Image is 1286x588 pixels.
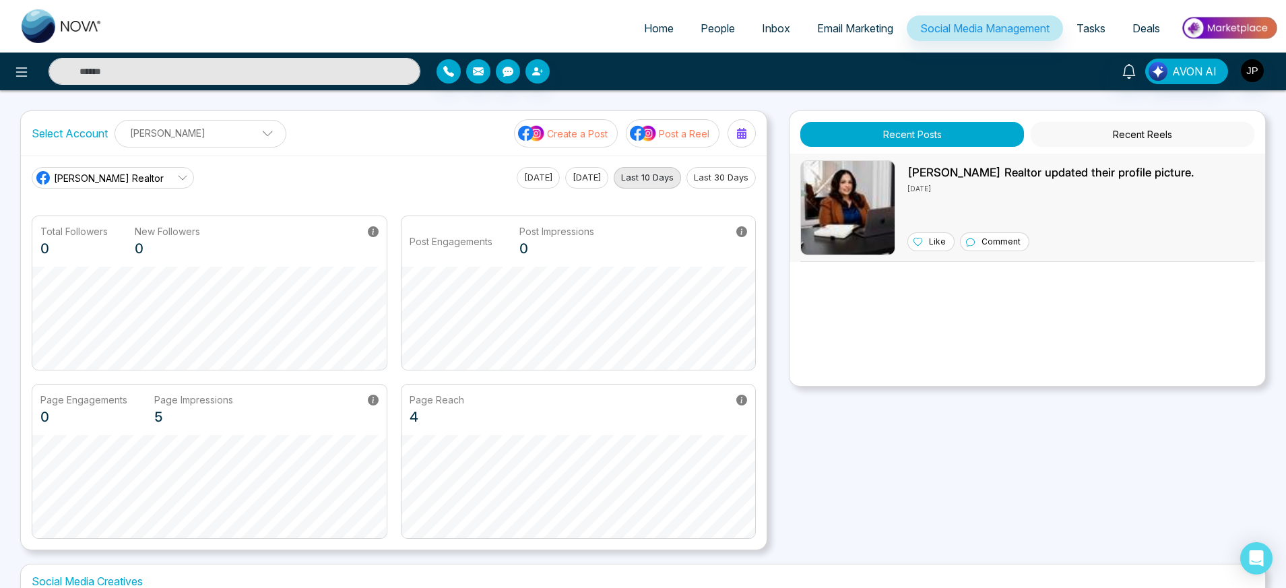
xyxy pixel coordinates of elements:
[154,393,233,407] p: Page Impressions
[518,125,545,142] img: social-media-icon
[687,15,748,41] a: People
[1031,122,1254,147] button: Recent Reels
[1132,22,1160,35] span: Deals
[40,407,127,427] p: 0
[40,238,108,259] p: 0
[800,160,895,255] img: Unable to load img.
[32,125,108,141] label: Select Account
[410,393,464,407] p: Page Reach
[907,164,1194,182] p: [PERSON_NAME] Realtor updated their profile picture.
[410,234,492,249] p: Post Engagements
[565,167,608,189] button: [DATE]
[762,22,790,35] span: Inbox
[1063,15,1119,41] a: Tasks
[54,171,164,185] span: [PERSON_NAME] Realtor
[1241,59,1264,82] img: User Avatar
[1180,13,1278,43] img: Market-place.gif
[410,407,464,427] p: 4
[519,224,594,238] p: Post Impressions
[748,15,804,41] a: Inbox
[135,224,200,238] p: New Followers
[686,167,756,189] button: Last 30 Days
[123,122,278,144] p: [PERSON_NAME]
[1145,59,1228,84] button: AVON AI
[614,167,681,189] button: Last 10 Days
[519,238,594,259] p: 0
[40,224,108,238] p: Total Followers
[1172,63,1217,79] span: AVON AI
[644,22,674,35] span: Home
[701,22,735,35] span: People
[514,119,618,148] button: social-media-iconCreate a Post
[907,15,1063,41] a: Social Media Management
[804,15,907,41] a: Email Marketing
[1149,62,1167,81] img: Lead Flow
[817,22,893,35] span: Email Marketing
[982,236,1021,248] p: Comment
[929,236,946,248] p: Like
[630,125,657,142] img: social-media-icon
[659,127,709,141] p: Post a Reel
[1119,15,1174,41] a: Deals
[626,119,719,148] button: social-media-iconPost a Reel
[135,238,200,259] p: 0
[631,15,687,41] a: Home
[800,122,1024,147] button: Recent Posts
[547,127,608,141] p: Create a Post
[154,407,233,427] p: 5
[1076,22,1105,35] span: Tasks
[22,9,102,43] img: Nova CRM Logo
[517,167,560,189] button: [DATE]
[32,575,1254,588] h1: Social Media Creatives
[907,182,1194,194] p: [DATE]
[1240,542,1273,575] div: Open Intercom Messenger
[920,22,1050,35] span: Social Media Management
[40,393,127,407] p: Page Engagements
